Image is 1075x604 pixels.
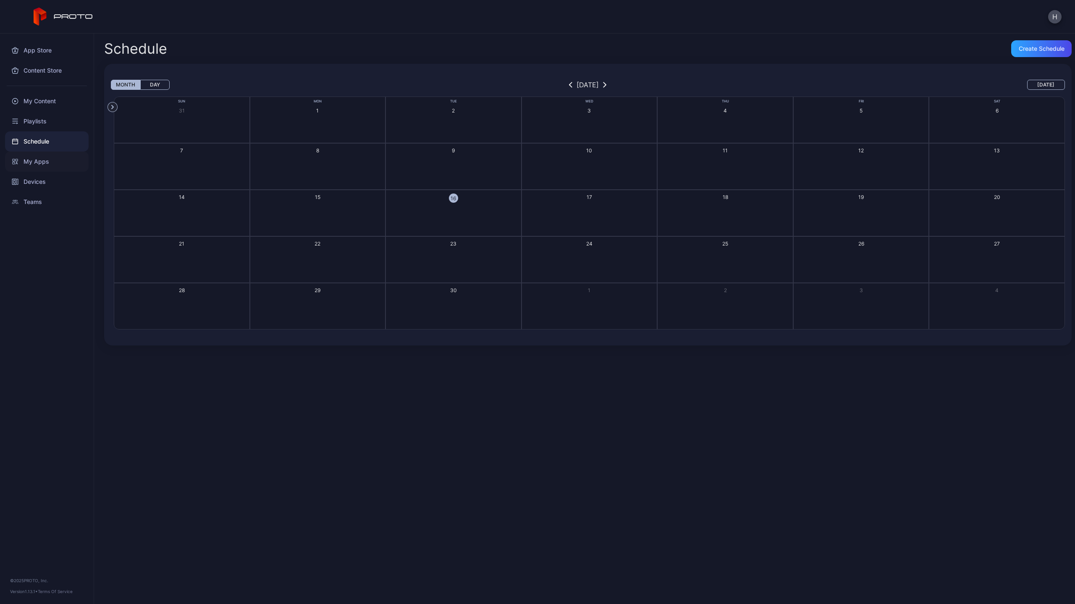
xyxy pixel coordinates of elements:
[250,99,386,104] div: Mon
[114,99,250,104] div: Sun
[657,190,793,236] button: 18
[793,236,929,283] button: 26
[385,190,522,236] button: 16
[793,99,929,104] div: Fri
[179,107,185,114] div: 31
[723,193,728,201] div: 18
[140,80,170,90] button: Day
[522,99,658,104] div: Wed
[250,283,386,329] button: 29
[385,97,522,143] button: 2
[587,193,592,201] div: 17
[114,283,250,329] button: 28
[5,40,89,60] a: App Store
[995,287,999,294] div: 4
[929,190,1065,236] button: 20
[315,193,320,201] div: 15
[858,240,864,247] div: 26
[5,111,89,131] a: Playlists
[5,91,89,111] a: My Content
[385,143,522,190] button: 9
[452,107,455,114] div: 2
[104,41,167,56] h2: Schedule
[724,287,727,294] div: 2
[994,240,1000,247] div: 27
[587,107,591,114] div: 3
[5,172,89,192] a: Devices
[250,97,386,143] button: 1
[929,97,1065,143] button: 6
[522,236,658,283] button: 24
[522,143,658,190] button: 10
[315,240,320,247] div: 22
[724,107,727,114] div: 4
[929,143,1065,190] button: 13
[316,147,319,154] div: 8
[38,589,73,594] a: Terms Of Service
[657,143,793,190] button: 11
[722,240,728,247] div: 25
[5,131,89,152] a: Schedule
[385,283,522,329] button: 30
[250,190,386,236] button: 15
[450,240,456,247] div: 23
[250,143,386,190] button: 8
[793,283,929,329] button: 3
[723,147,728,154] div: 11
[5,152,89,172] a: My Apps
[929,283,1065,329] button: 4
[179,193,185,201] div: 14
[449,193,458,203] div: 16
[858,193,864,201] div: 19
[996,107,999,114] div: 6
[577,80,599,90] div: [DATE]
[994,147,1000,154] div: 13
[250,236,386,283] button: 22
[657,97,793,143] button: 4
[452,147,455,154] div: 9
[858,147,864,154] div: 12
[586,147,592,154] div: 10
[5,192,89,212] a: Teams
[316,107,319,114] div: 1
[522,97,658,143] button: 3
[114,190,250,236] button: 14
[114,97,250,143] button: 31
[860,287,863,294] div: 3
[929,99,1065,104] div: Sat
[994,193,1000,201] div: 20
[793,190,929,236] button: 19
[10,589,38,594] span: Version 1.13.1 •
[1048,10,1062,24] button: H
[793,97,929,143] button: 5
[10,577,84,584] div: © 2025 PROTO, Inc.
[1019,45,1065,52] div: Create Schedule
[180,147,183,154] div: 7
[114,236,250,283] button: 21
[522,190,658,236] button: 17
[1011,40,1072,57] button: Create Schedule
[450,287,457,294] div: 30
[657,236,793,283] button: 25
[860,107,863,114] div: 5
[929,236,1065,283] button: 27
[385,99,522,104] div: Tue
[179,287,185,294] div: 28
[657,99,793,104] div: Thu
[111,80,140,90] button: Month
[315,287,320,294] div: 29
[1027,80,1065,90] button: [DATE]
[5,60,89,81] a: Content Store
[793,143,929,190] button: 12
[586,240,593,247] div: 24
[522,283,658,329] button: 1
[657,283,793,329] button: 2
